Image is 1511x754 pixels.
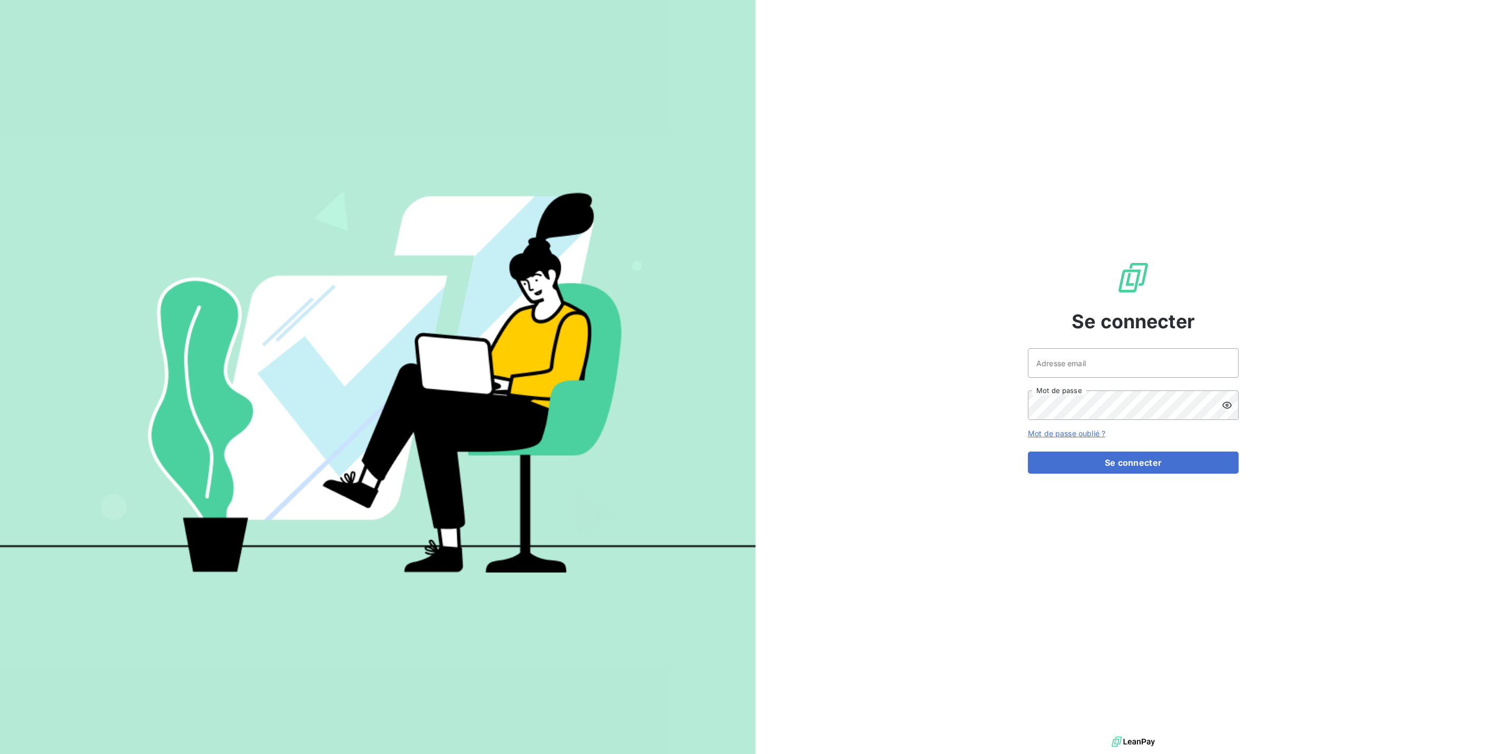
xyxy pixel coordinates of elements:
button: Se connecter [1028,452,1239,474]
span: Se connecter [1072,307,1195,336]
input: placeholder [1028,348,1239,378]
img: Logo LeanPay [1116,261,1150,295]
a: Mot de passe oublié ? [1028,429,1105,438]
img: logo [1112,734,1155,750]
